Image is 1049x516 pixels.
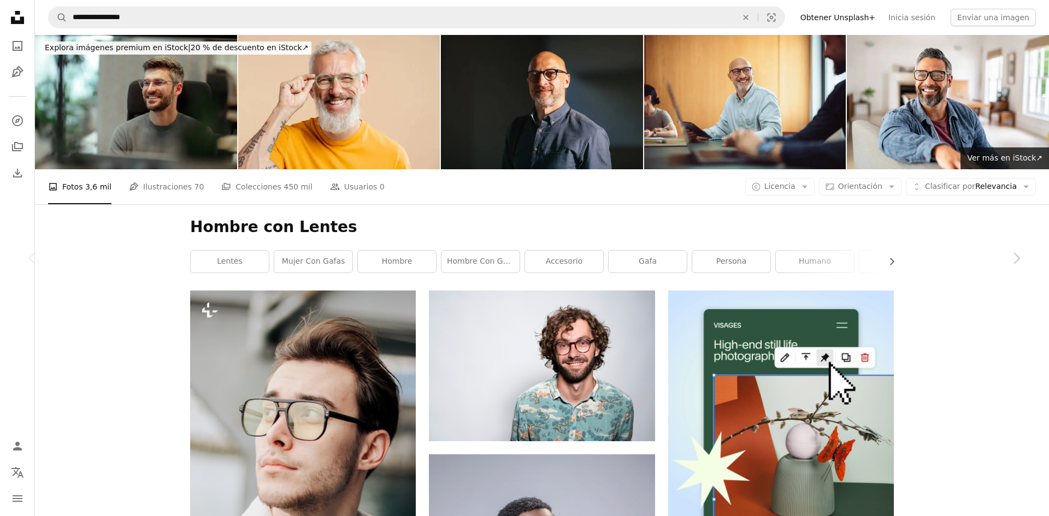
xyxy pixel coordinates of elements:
[882,251,894,272] button: desplazar lista a la derecha
[129,169,204,204] a: Ilustraciones 70
[429,290,655,441] img: Top de hombre con cuello abotonado azul y blanco
[238,35,440,169] img: Hombre maduro exitoso, con anteojos elegantes y camiseta amarilla, aislado sobre fondo beige
[441,35,643,169] img: Hombre de negocios seguro de sí mismo sonriendo en un entorno urbano iluminado por el sol
[221,169,313,204] a: Colecciones 450 mil
[794,9,882,26] a: Obtener Unsplash+
[7,162,28,184] a: Historial de descargas
[609,251,687,272] a: gafa
[925,181,1017,192] span: Relevancia
[190,455,416,465] a: Un hombre con gafas mirando a lo lejos
[7,136,28,158] a: Colecciones
[960,147,1049,169] a: Ver más en iStock↗
[190,217,894,237] h1: Hombre con Lentes
[191,251,269,272] a: lentes
[194,181,204,193] span: 70
[967,153,1042,162] span: Ver más en iStock ↗
[525,251,603,272] a: accesorio
[882,9,942,26] a: Inicia sesión
[7,435,28,457] a: Iniciar sesión / Registrarse
[48,7,785,28] form: Encuentra imágenes en todo el sitio
[644,35,846,169] img: Hombre de negocios sonriente en reunión de equipo con colegas en la oficina
[764,182,795,191] span: Licencia
[7,461,28,483] button: Idioma
[441,251,520,272] a: Hombre con gafas de sol
[45,43,191,52] span: Explora imágenes premium en iStock |
[35,35,237,169] img: Modern Businessman Working in Contemporary Office Space
[745,178,815,195] button: Licencia
[859,251,938,272] a: retrato
[838,182,882,191] span: Orientación
[776,251,854,272] a: Humano
[274,251,352,272] a: Mujer con gafas
[49,7,67,28] button: Buscar en Unsplash
[45,43,308,52] span: 20 % de descuento en iStock ↗
[7,110,28,132] a: Explorar
[7,488,28,509] button: Menú
[906,178,1036,195] button: Clasificar porRelevancia
[284,181,313,193] span: 450 mil
[668,290,894,516] img: file-1723602894256-972c108553a7image
[758,7,785,28] button: Búsqueda visual
[692,251,770,272] a: persona
[925,182,975,191] span: Clasificar por
[330,169,385,204] a: Usuarios 0
[734,7,758,28] button: Borrar
[380,181,385,193] span: 0
[7,61,28,83] a: Ilustraciones
[951,9,1036,26] button: Enviar una imagen
[983,206,1049,311] a: Siguiente
[35,35,318,61] a: Explora imágenes premium en iStock|20 % de descuento en iStock↗
[847,35,1049,169] img: Hombre étnico maduro con anteojos en casa
[358,251,436,272] a: hombre
[7,35,28,57] a: Fotos
[819,178,901,195] button: Orientación
[429,361,655,371] a: Top de hombre con cuello abotonado azul y blanco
